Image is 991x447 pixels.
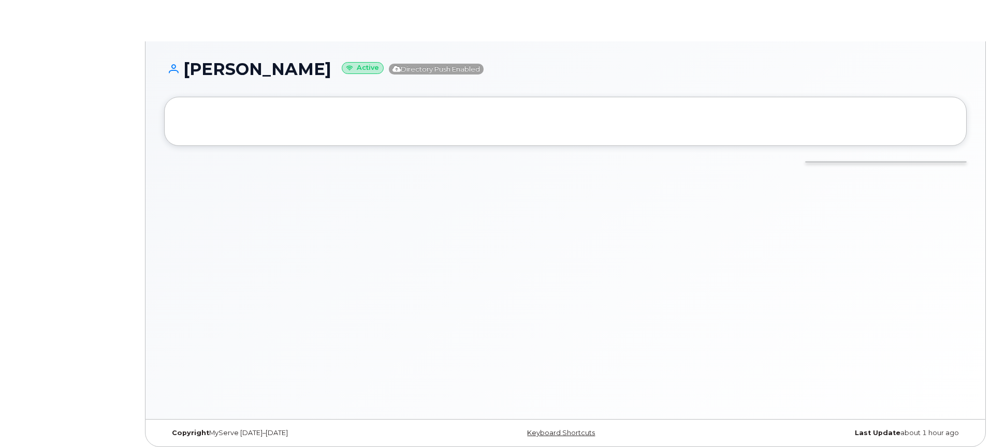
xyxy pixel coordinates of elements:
div: MyServe [DATE]–[DATE] [164,429,432,437]
small: Active [342,62,384,74]
a: Keyboard Shortcuts [527,429,595,437]
strong: Copyright [172,429,209,437]
span: Directory Push Enabled [389,64,484,74]
h1: [PERSON_NAME] [164,60,967,78]
strong: Last Update [855,429,900,437]
div: about 1 hour ago [699,429,967,437]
